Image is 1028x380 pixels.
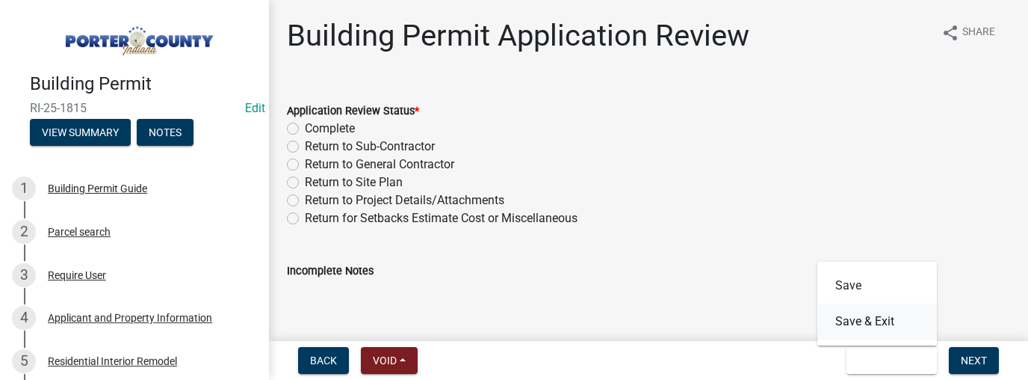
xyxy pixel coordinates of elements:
[12,177,36,200] div: 1
[929,18,1007,47] button: shareShare
[30,127,131,139] wm-modal-confirm: Summary
[48,227,111,237] div: Parcel search
[287,266,374,277] label: Incomplete Notes
[310,355,337,367] span: Back
[846,347,937,374] button: Save & Exit
[245,101,265,115] wm-modal-confirm: Edit Application Number
[137,119,193,146] button: Notes
[817,262,937,346] div: Save & Exit
[245,101,265,115] a: Edit
[949,347,999,374] button: Next
[30,73,257,95] h4: Building Permit
[48,270,106,281] div: Require User
[30,101,239,115] span: RI-25-1815
[287,106,419,117] label: Application Review Status
[817,268,937,304] button: Save
[30,16,245,58] img: Porter County, Indiana
[48,356,177,367] div: Residential Interior Remodel
[12,263,36,287] div: 3
[305,191,504,209] label: Return to Project Details/Attachments
[858,355,916,367] span: Save & Exit
[12,220,36,244] div: 2
[137,127,193,139] wm-modal-confirm: Notes
[305,138,435,156] label: Return to Sub-Contractor
[961,355,987,367] span: Next
[305,174,403,191] label: Return to Site Plan
[941,24,959,42] i: share
[305,120,355,138] label: Complete
[817,304,937,340] button: Save & Exit
[287,18,749,54] h1: Building Permit Application Review
[48,183,147,194] div: Building Permit Guide
[305,156,454,174] label: Return to General Contractor
[12,306,36,330] div: 4
[373,355,397,367] span: Void
[30,119,131,146] button: View Summary
[12,349,36,373] div: 5
[361,347,418,374] button: Void
[48,313,212,323] div: Applicant and Property Information
[298,347,349,374] button: Back
[962,24,995,42] span: Share
[305,209,578,227] label: Return for Setbacks Estimate Cost or Miscellaneous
